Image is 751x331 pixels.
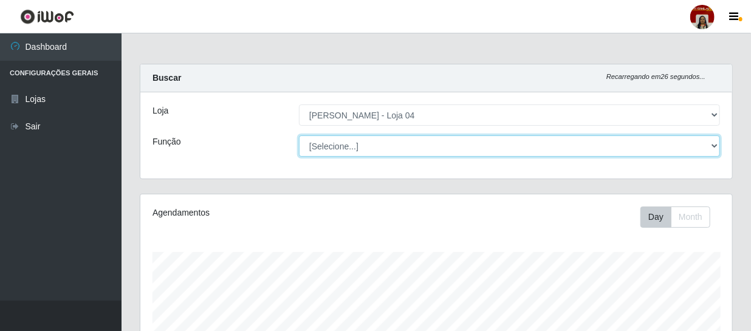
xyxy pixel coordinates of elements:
button: Month [671,206,710,228]
strong: Buscar [153,73,181,83]
i: Recarregando em 26 segundos... [606,73,705,80]
div: Agendamentos [153,206,379,219]
img: CoreUI Logo [20,9,74,24]
label: Loja [153,104,168,117]
div: Toolbar with button groups [640,206,720,228]
button: Day [640,206,671,228]
div: First group [640,206,710,228]
label: Função [153,135,181,148]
